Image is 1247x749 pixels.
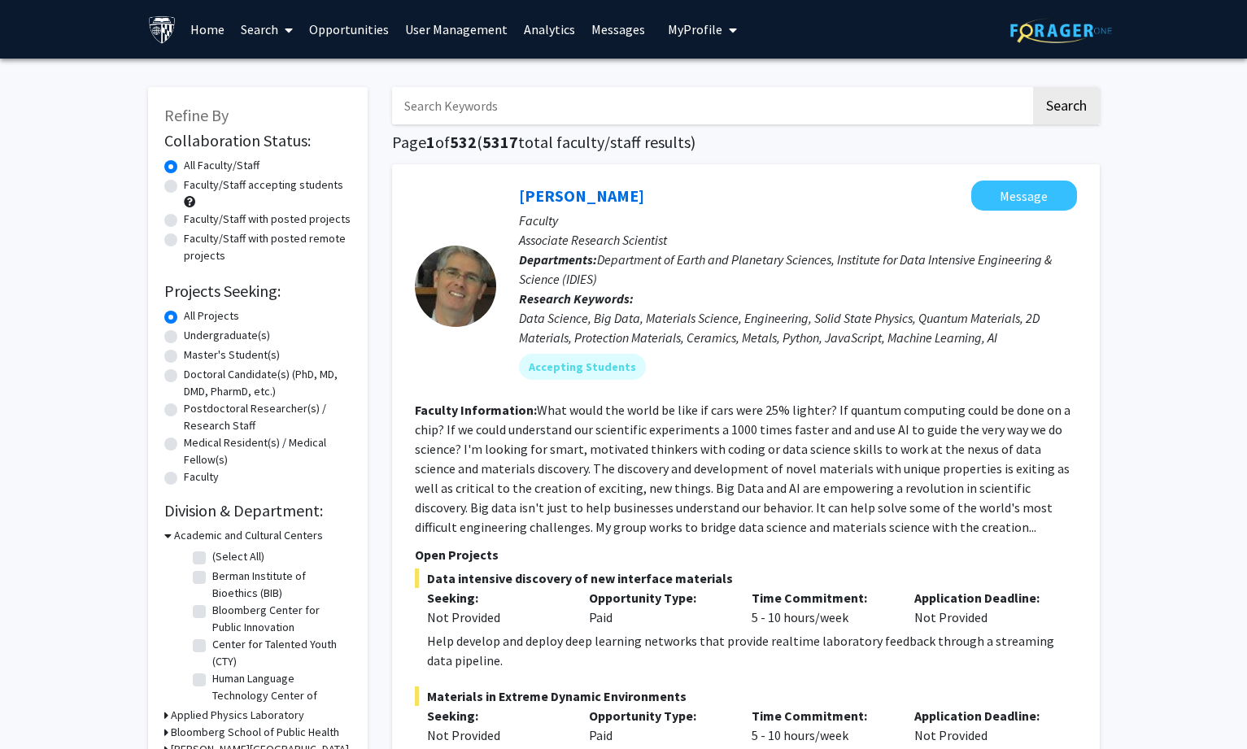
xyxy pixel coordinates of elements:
[519,211,1077,230] p: Faculty
[519,185,644,206] a: [PERSON_NAME]
[668,21,722,37] span: My Profile
[174,527,323,544] h3: Academic and Cultural Centers
[415,402,1070,535] fg-read-more: What would the world be like if cars were 25% lighter? If quantum computing could be done on a ch...
[450,132,477,152] span: 532
[184,327,270,344] label: Undergraduate(s)
[212,568,347,602] label: Berman Institute of Bioethics (BIB)
[415,686,1077,706] span: Materials in Extreme Dynamic Environments
[12,676,69,737] iframe: Chat
[519,251,597,268] b: Departments:
[184,230,351,264] label: Faculty/Staff with posted remote projects
[184,346,280,364] label: Master's Student(s)
[577,706,739,745] div: Paid
[427,631,1077,670] div: Help develop and deploy deep learning networks that provide realtime laboratory feedback through ...
[519,230,1077,250] p: Associate Research Scientist
[583,1,653,58] a: Messages
[427,725,565,745] div: Not Provided
[482,132,518,152] span: 5317
[392,133,1100,152] h1: Page of ( total faculty/staff results)
[164,131,351,150] h2: Collaboration Status:
[212,636,347,670] label: Center for Talented Youth (CTY)
[739,706,902,745] div: 5 - 10 hours/week
[184,468,219,486] label: Faculty
[415,402,537,418] b: Faculty Information:
[914,706,1053,725] p: Application Deadline:
[397,1,516,58] a: User Management
[164,105,229,125] span: Refine By
[902,588,1065,627] div: Not Provided
[427,706,565,725] p: Seeking:
[301,1,397,58] a: Opportunities
[1010,18,1112,43] img: ForagerOne Logo
[519,290,634,307] b: Research Keywords:
[752,706,890,725] p: Time Commitment:
[184,434,351,468] label: Medical Resident(s) / Medical Fellow(s)
[519,308,1077,347] div: Data Science, Big Data, Materials Science, Engineering, Solid State Physics, Quantum Materials, 2...
[516,1,583,58] a: Analytics
[519,251,1052,287] span: Department of Earth and Planetary Sciences, Institute for Data Intensive Engineering & Science (I...
[182,1,233,58] a: Home
[577,588,739,627] div: Paid
[739,588,902,627] div: 5 - 10 hours/week
[971,181,1077,211] button: Message David Elbert
[184,366,351,400] label: Doctoral Candidate(s) (PhD, MD, DMD, PharmD, etc.)
[902,706,1065,745] div: Not Provided
[212,548,264,565] label: (Select All)
[212,602,347,636] label: Bloomberg Center for Public Innovation
[184,157,259,174] label: All Faculty/Staff
[184,307,239,324] label: All Projects
[212,670,347,721] label: Human Language Technology Center of Excellence (HLTCOE)
[589,706,727,725] p: Opportunity Type:
[752,588,890,607] p: Time Commitment:
[184,400,351,434] label: Postdoctoral Researcher(s) / Research Staff
[1033,87,1100,124] button: Search
[392,87,1031,124] input: Search Keywords
[184,211,351,228] label: Faculty/Staff with posted projects
[426,132,435,152] span: 1
[914,588,1053,607] p: Application Deadline:
[164,501,351,520] h2: Division & Department:
[171,707,304,724] h3: Applied Physics Laboratory
[415,545,1077,564] p: Open Projects
[184,176,343,194] label: Faculty/Staff accepting students
[589,588,727,607] p: Opportunity Type:
[427,588,565,607] p: Seeking:
[519,354,646,380] mat-chip: Accepting Students
[427,607,565,627] div: Not Provided
[171,724,339,741] h3: Bloomberg School of Public Health
[148,15,177,44] img: Johns Hopkins University Logo
[164,281,351,301] h2: Projects Seeking:
[233,1,301,58] a: Search
[415,568,1077,588] span: Data intensive discovery of new interface materials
